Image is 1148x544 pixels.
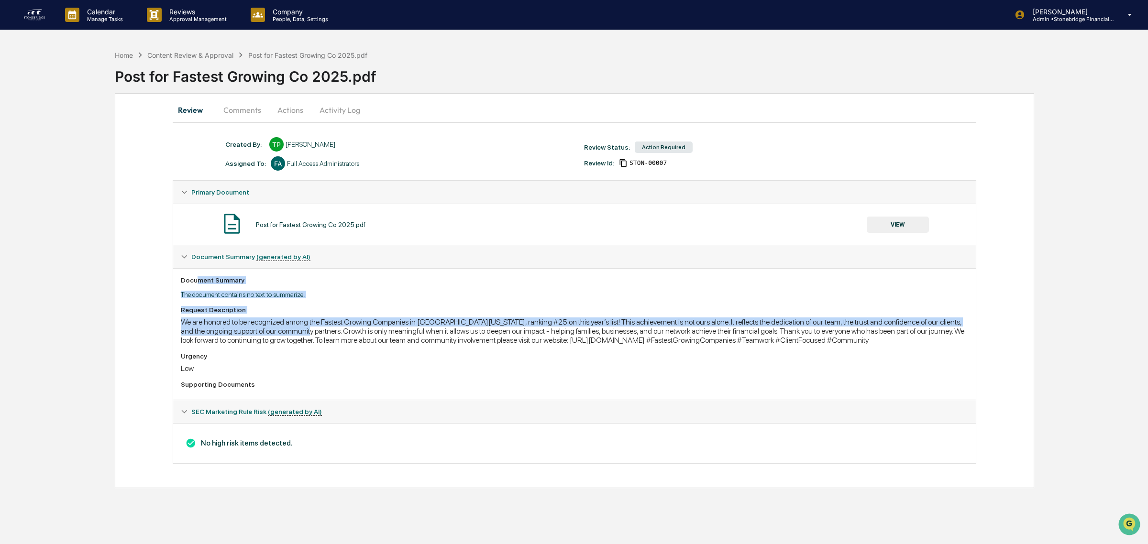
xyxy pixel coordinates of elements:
[33,83,121,90] div: We're available if you need us!
[79,8,128,16] p: Calendar
[584,159,614,167] div: Review Id:
[191,253,310,261] span: Document Summary
[220,212,244,236] img: Document Icon
[115,60,1148,85] div: Post for Fastest Growing Co 2025.pdf
[269,98,312,121] button: Actions
[181,381,968,388] div: Supporting Documents
[69,121,77,129] div: 🗄️
[181,352,968,360] div: Urgency
[181,291,968,298] p: The document contains no text to summarize.
[173,181,976,204] div: Primary Document
[216,98,269,121] button: Comments
[19,120,62,130] span: Preclearance
[33,73,157,83] div: Start new chat
[66,117,122,134] a: 🗄️Attestations
[191,408,322,415] span: SEC Marketing Rule Risk
[79,120,119,130] span: Attestations
[6,135,64,152] a: 🔎Data Lookup
[67,162,116,169] a: Powered byPylon
[225,160,266,167] div: Assigned To:
[162,8,232,16] p: Reviews
[1025,16,1114,22] p: Admin • Stonebridge Financial Group
[265,8,333,16] p: Company
[256,253,310,261] u: (generated by AI)
[6,117,66,134] a: 🖐️Preclearance
[248,51,367,59] div: Post for Fastest Growing Co 2025.pdf
[173,268,976,400] div: Document Summary (generated by AI)
[1025,8,1114,16] p: [PERSON_NAME]
[23,7,46,22] img: logo
[147,51,233,59] div: Content Review & Approval
[191,188,249,196] span: Primary Document
[173,204,976,245] div: Primary Document
[286,141,335,148] div: [PERSON_NAME]
[635,141,693,153] div: Action Required
[867,217,929,233] button: VIEW
[95,162,116,169] span: Pylon
[256,221,365,228] div: Post for Fastest Growing Co 2025.pdf
[181,276,968,284] div: Document Summary
[225,141,265,148] div: Created By: ‎ ‎
[10,140,17,147] div: 🔎
[10,121,17,129] div: 🖐️
[181,364,968,373] div: Low
[584,143,630,151] div: Review Status:
[79,16,128,22] p: Manage Tasks
[629,159,667,167] span: d75ae24e-cf35-4388-a275-f7881bd146bb
[115,51,133,59] div: Home
[162,16,232,22] p: Approval Management
[287,160,359,167] div: Full Access Administrators
[181,306,968,314] div: Request Description
[181,317,968,345] div: We are honored to be recognized among the Fastest Growing Companies in [GEOGRAPHIC_DATA][US_STATE...
[173,400,976,423] div: SEC Marketing Rule Risk (generated by AI)
[268,408,322,416] u: (generated by AI)
[269,137,284,152] div: TP
[265,16,333,22] p: People, Data, Settings
[10,73,27,90] img: 1746055101610-c473b297-6a78-478c-a979-82029cc54cd1
[173,245,976,268] div: Document Summary (generated by AI)
[173,423,976,463] div: Document Summary (generated by AI)
[271,156,285,171] div: FA
[173,98,216,121] button: Review
[19,139,60,148] span: Data Lookup
[312,98,368,121] button: Activity Log
[1117,512,1143,538] iframe: Open customer support
[181,438,968,448] h3: No high risk items detected.
[163,76,174,87] button: Start new chat
[173,98,976,121] div: secondary tabs example
[10,20,174,35] p: How can we help?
